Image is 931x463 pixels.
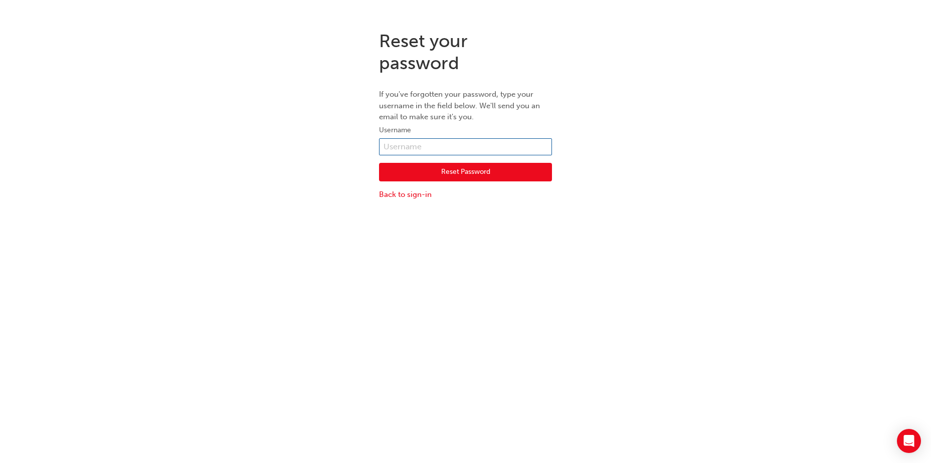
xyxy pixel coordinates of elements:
p: If you've forgotten your password, type your username in the field below. We'll send you an email... [379,89,552,123]
div: Open Intercom Messenger [897,429,921,453]
a: Back to sign-in [379,189,552,200]
input: Username [379,138,552,155]
h1: Reset your password [379,30,552,74]
button: Reset Password [379,163,552,182]
label: Username [379,124,552,136]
